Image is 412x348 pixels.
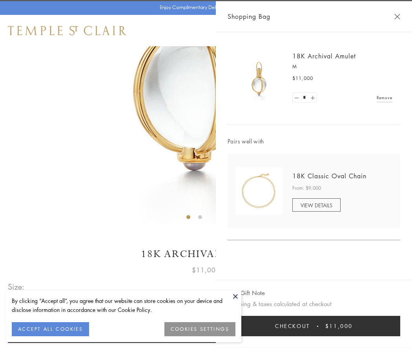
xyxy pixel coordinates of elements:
[228,137,400,146] span: Pairs well with
[275,322,310,330] span: Checkout
[228,316,400,336] button: Checkout $11,000
[228,288,265,298] button: Add Gift Note
[160,4,249,11] p: Enjoy Complimentary Delivery & Returns
[292,172,366,180] a: 18K Classic Oval Chain
[292,63,392,71] p: M
[228,11,270,22] span: Shopping Bag
[308,93,316,103] a: Set quantity to 2
[292,198,341,212] a: VIEW DETAILS
[8,247,404,261] h1: 18K Archival Amulet
[292,184,321,192] span: From: $9,000
[12,322,89,336] button: ACCEPT ALL COOKIES
[394,14,400,20] button: Close Shopping Bag
[235,55,283,102] img: 18K Archival Amulet
[293,93,301,103] a: Set quantity to 0
[292,74,313,82] span: $11,000
[377,93,392,102] a: Remove
[325,322,353,330] span: $11,000
[228,299,400,309] p: Shipping & taxes calculated at checkout
[292,52,356,60] a: 18K Archival Amulet
[12,296,235,314] div: By clicking “Accept all”, you agree that our website can store cookies on your device and disclos...
[8,280,25,293] span: Size:
[235,167,283,214] img: N88865-OV18
[164,322,235,336] button: COOKIES SETTINGS
[8,26,126,35] img: Temple St. Clair
[301,201,332,209] span: VIEW DETAILS
[192,265,220,275] span: $11,000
